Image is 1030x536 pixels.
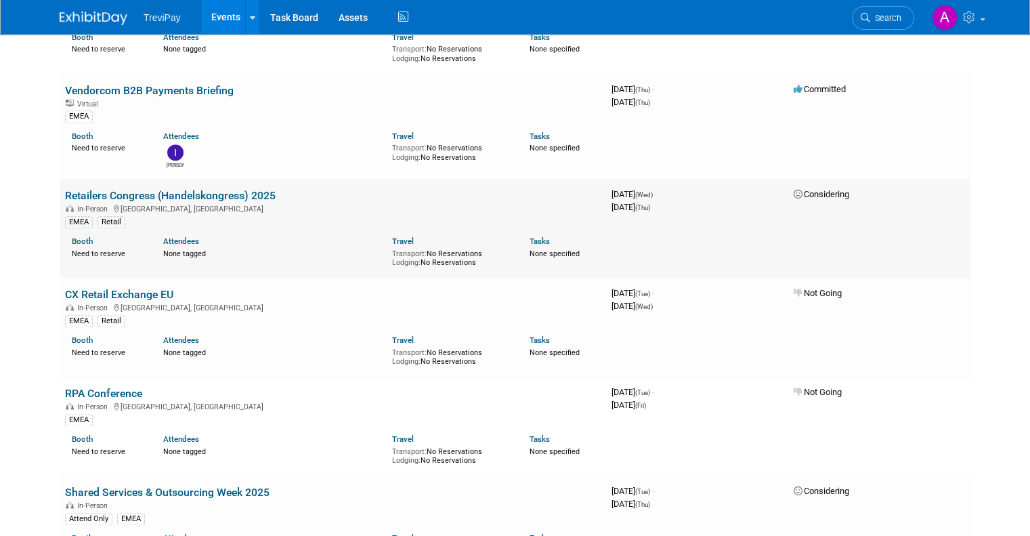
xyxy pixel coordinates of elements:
span: (Tue) [635,290,650,297]
span: (Wed) [635,191,653,199]
div: Need to reserve [72,247,143,259]
div: EMEA [117,513,145,525]
div: Need to reserve [72,346,143,358]
span: Virtual [77,100,102,108]
span: In-Person [77,205,112,213]
a: Booth [72,131,93,141]
span: Lodging: [392,54,421,63]
span: Transport: [392,348,427,357]
div: None tagged [163,247,382,259]
a: Travel [392,335,414,345]
img: Inez Berkhof [167,144,184,161]
div: EMEA [65,315,93,327]
a: Booth [72,33,93,42]
span: (Thu) [635,99,650,106]
span: Search [870,13,901,23]
span: (Wed) [635,303,653,310]
span: - [652,84,654,94]
span: None specified [530,447,580,456]
span: Transport: [392,249,427,258]
a: Tasks [530,434,550,444]
span: In-Person [77,304,112,312]
span: Committed [794,84,846,94]
img: In-Person Event [66,205,74,211]
div: Retail [98,315,125,327]
div: Need to reserve [72,42,143,54]
a: Booth [72,434,93,444]
span: None specified [530,45,580,54]
a: Attendees [163,335,199,345]
span: [DATE] [611,97,650,107]
a: Tasks [530,236,550,246]
img: In-Person Event [66,304,74,310]
a: Travel [392,434,414,444]
a: Attendees [163,236,199,246]
a: Search [852,6,914,30]
img: Alen Lovric [932,5,958,30]
div: None tagged [163,42,382,54]
a: Tasks [530,33,550,42]
span: [DATE] [611,202,650,212]
span: Considering [794,486,849,496]
div: Attend Only [65,513,112,525]
span: In-Person [77,403,112,411]
span: In-Person [77,501,112,510]
span: [DATE] [611,301,653,311]
div: EMEA [65,414,93,426]
span: [DATE] [611,486,654,496]
div: None tagged [163,445,382,457]
span: Lodging: [392,153,421,162]
a: Shared Services & Outsourcing Week 2025 [65,486,270,499]
div: Retail [98,216,125,228]
span: Lodging: [392,456,421,465]
span: (Tue) [635,488,650,495]
a: CX Retail Exchange EU [65,288,173,301]
a: Vendorcom B2B Payments Briefing [65,84,234,97]
span: TreviPay [144,12,181,23]
img: In-Person Event [66,501,74,508]
div: No Reservations No Reservations [392,42,509,63]
span: None specified [530,348,580,357]
span: (Thu) [635,501,650,508]
span: Not Going [794,288,842,298]
div: Inez Berkhof [167,161,184,169]
span: Lodging: [392,357,421,366]
span: Transport: [392,447,427,456]
span: (Tue) [635,389,650,396]
span: - [652,387,654,397]
span: Not Going [794,387,842,397]
a: Retailers Congress (Handelskongress) 2025 [65,189,276,202]
span: [DATE] [611,387,654,397]
span: [DATE] [611,288,654,298]
span: None specified [530,249,580,258]
span: Lodging: [392,258,421,267]
span: (Thu) [635,204,650,211]
div: No Reservations No Reservations [392,445,509,466]
a: Booth [72,335,93,345]
span: - [652,288,654,298]
div: [GEOGRAPHIC_DATA], [GEOGRAPHIC_DATA] [65,203,601,213]
span: [DATE] [611,189,657,199]
a: Travel [392,33,414,42]
span: [DATE] [611,84,654,94]
a: Tasks [530,131,550,141]
span: None specified [530,144,580,152]
div: [GEOGRAPHIC_DATA], [GEOGRAPHIC_DATA] [65,302,601,312]
a: Attendees [163,434,199,444]
span: [DATE] [611,400,646,410]
a: Attendees [163,131,199,141]
div: No Reservations No Reservations [392,346,509,367]
div: None tagged [163,346,382,358]
span: - [652,486,654,496]
div: [GEOGRAPHIC_DATA], [GEOGRAPHIC_DATA] [65,400,601,411]
span: Transport: [392,144,427,152]
img: Virtual Event [66,100,74,106]
div: Need to reserve [72,141,143,153]
span: (Thu) [635,86,650,94]
div: No Reservations No Reservations [392,141,509,162]
span: (Fri) [635,402,646,409]
div: EMEA [65,110,93,123]
a: Travel [392,131,414,141]
a: Booth [72,236,93,246]
a: Travel [392,236,414,246]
